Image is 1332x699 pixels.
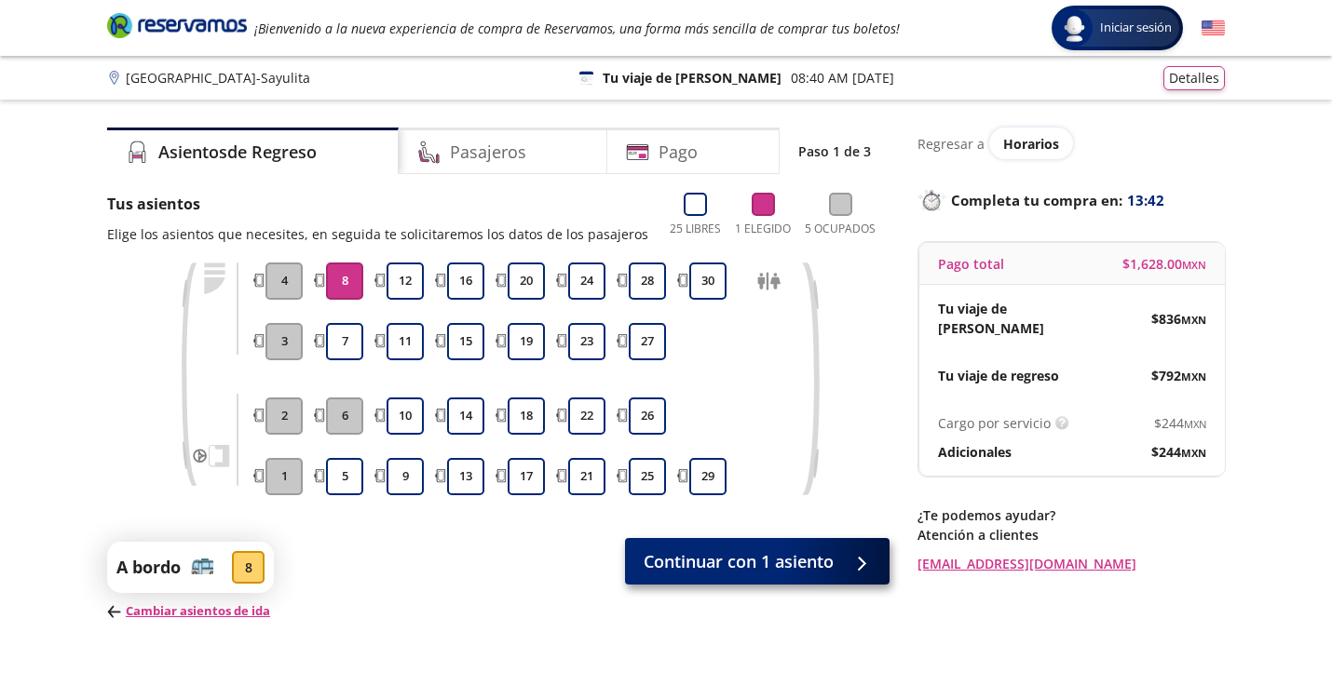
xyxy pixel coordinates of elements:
[326,323,363,360] button: 7
[107,602,274,621] p: Cambiar asientos de ida
[938,299,1072,338] p: Tu viaje de [PERSON_NAME]
[629,262,666,300] button: 28
[1202,17,1225,40] button: English
[629,458,666,495] button: 25
[1151,442,1206,462] span: $ 244
[508,458,545,495] button: 17
[938,413,1051,433] p: Cargo por servicio
[625,538,890,585] button: Continuar con 1 asiento
[791,68,894,87] p: 08:40 AM [DATE]
[387,262,424,300] button: 12
[568,458,605,495] button: 21
[1093,19,1179,37] span: Iniciar sesión
[265,397,303,435] button: 2
[1154,413,1206,433] span: $ 244
[938,254,1004,274] p: Pago total
[107,193,648,215] p: Tus asientos
[1182,258,1206,272] small: MXN
[1127,190,1164,211] span: 13:42
[107,224,648,244] p: Elige los asientos que necesites, en seguida te solicitaremos los datos de los pasajeros
[1151,366,1206,385] span: $ 792
[568,262,605,300] button: 24
[326,458,363,495] button: 5
[659,140,698,165] h4: Pago
[447,262,484,300] button: 16
[629,323,666,360] button: 27
[254,20,900,37] em: ¡Bienvenido a la nueva experiencia de compra de Reservamos, una forma más sencilla de comprar tus...
[917,187,1225,213] p: Completa tu compra en :
[1181,446,1206,460] small: MXN
[1184,417,1206,431] small: MXN
[387,323,424,360] button: 11
[917,525,1225,544] p: Atención a clientes
[447,323,484,360] button: 15
[1163,66,1225,90] button: Detalles
[126,68,310,87] p: [GEOGRAPHIC_DATA] - Sayulita
[387,397,424,435] button: 10
[265,262,303,300] button: 4
[107,11,247,39] i: Brand Logo
[670,221,721,237] p: 25 Libres
[917,128,1225,159] div: Regresar a ver horarios
[447,397,484,435] button: 14
[644,549,834,574] span: Continuar con 1 asiento
[1122,254,1206,274] span: $ 1,628.00
[1181,370,1206,383] small: MXN
[568,323,605,360] button: 23
[689,262,727,300] button: 30
[326,397,363,435] button: 6
[265,323,303,360] button: 3
[938,366,1059,385] p: Tu viaje de regreso
[938,442,1012,462] p: Adicionales
[158,140,317,165] h4: Asientos de Regreso
[805,221,876,237] p: 5 Ocupados
[450,140,526,165] h4: Pasajeros
[116,555,181,580] p: A bordo
[107,11,247,45] a: Brand Logo
[447,458,484,495] button: 13
[629,397,666,435] button: 26
[1151,309,1206,329] span: $ 836
[917,134,985,154] p: Regresar a
[689,458,727,495] button: 29
[1003,135,1059,153] span: Horarios
[917,505,1225,525] p: ¿Te podemos ayudar?
[603,68,782,87] p: Tu viaje de [PERSON_NAME]
[326,262,363,300] button: 8
[508,397,545,435] button: 18
[508,323,545,360] button: 19
[265,458,303,495] button: 1
[798,141,871,161] p: Paso 1 de 3
[917,554,1225,573] a: [EMAIL_ADDRESS][DOMAIN_NAME]
[387,458,424,495] button: 9
[735,221,791,237] p: 1 Elegido
[1181,313,1206,327] small: MXN
[232,551,265,584] div: 8
[568,397,605,435] button: 22
[508,262,545,300] button: 20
